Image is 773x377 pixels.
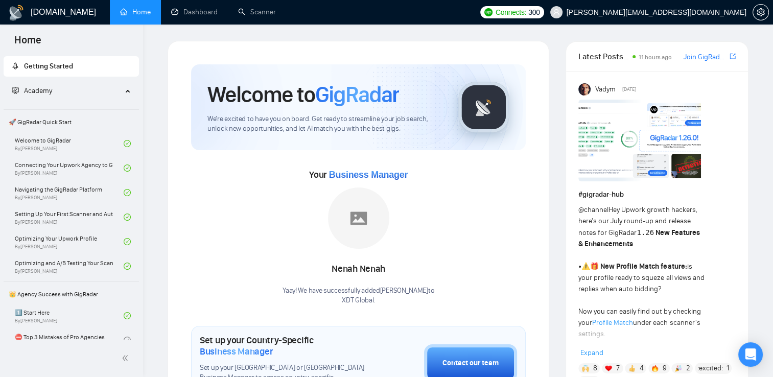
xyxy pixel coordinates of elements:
[663,363,667,373] span: 9
[12,87,19,94] span: fund-projection-screen
[124,189,131,196] span: check-circle
[171,8,218,16] a: dashboardDashboard
[15,304,124,327] a: 1️⃣ Start HereBy[PERSON_NAME]
[616,363,620,373] span: 7
[124,312,131,319] span: check-circle
[496,7,526,18] span: Connects:
[124,263,131,270] span: check-circle
[730,52,736,61] a: export
[124,214,131,221] span: check-circle
[553,9,560,16] span: user
[578,189,736,200] h1: # gigradar-hub
[329,170,408,180] span: Business Manager
[622,85,636,94] span: [DATE]
[200,346,273,357] span: Business Manager
[124,238,131,245] span: check-circle
[315,81,399,108] span: GigRadar
[578,205,608,214] span: @channel
[727,363,729,373] span: 1
[5,284,138,304] span: 👑 Agency Success with GigRadar
[686,363,690,373] span: 2
[12,62,19,69] span: rocket
[309,169,408,180] span: Your
[283,286,434,305] div: Yaay! We have successfully added [PERSON_NAME] to
[581,262,590,271] span: ⚠️
[753,8,769,16] a: setting
[580,348,603,357] span: Expand
[600,262,687,271] strong: New Profile Match feature:
[15,206,124,228] a: Setting Up Your First Scanner and Auto-BidderBy[PERSON_NAME]
[651,365,659,372] img: 🔥
[124,140,131,147] span: check-circle
[639,54,672,61] span: 11 hours ago
[15,230,124,253] a: Optimizing Your Upwork ProfileBy[PERSON_NAME]
[590,262,599,271] span: 🎁
[5,112,138,132] span: 🚀 GigRadar Quick Start
[8,5,25,21] img: logo
[683,52,728,63] a: Join GigRadar Slack Community
[442,358,499,369] div: Contact our team
[738,342,763,367] div: Open Intercom Messenger
[730,52,736,60] span: export
[605,365,612,372] img: ❤️
[122,353,132,363] span: double-left
[592,318,633,327] a: Profile Match
[15,255,124,277] a: Optimizing and A/B Testing Your Scanner for Better ResultsBy[PERSON_NAME]
[328,187,389,249] img: placeholder.png
[578,100,701,181] img: F09AC4U7ATU-image.png
[124,164,131,172] span: check-circle
[675,365,682,372] img: 🎉
[4,56,139,77] li: Getting Started
[120,8,151,16] a: homeHome
[283,296,434,305] p: XDT Global .
[578,83,591,96] img: Vadym
[582,365,589,372] img: 🙌
[124,337,131,344] span: check-circle
[200,335,373,357] h1: Set up your Country-Specific
[12,86,52,95] span: Academy
[458,82,509,133] img: gigradar-logo.png
[753,4,769,20] button: setting
[207,114,442,134] span: We're excited to have you on board. Get ready to streamline your job search, unlock new opportuni...
[484,8,493,16] img: upwork-logo.png
[637,228,654,237] code: 1.26
[640,363,644,373] span: 4
[15,181,124,204] a: Navigating the GigRadar PlatformBy[PERSON_NAME]
[207,81,399,108] h1: Welcome to
[697,363,723,374] span: :excited:
[24,62,73,70] span: Getting Started
[593,363,597,373] span: 8
[283,261,434,278] div: Nenah Nenah
[6,33,50,54] span: Home
[15,329,124,351] a: ⛔ Top 3 Mistakes of Pro Agencies
[628,365,636,372] img: 👍
[595,84,616,95] span: Vadym
[578,50,629,63] span: Latest Posts from the GigRadar Community
[24,86,52,95] span: Academy
[15,157,124,179] a: Connecting Your Upwork Agency to GigRadarBy[PERSON_NAME]
[15,132,124,155] a: Welcome to GigRadarBy[PERSON_NAME]
[528,7,540,18] span: 300
[753,8,768,16] span: setting
[238,8,276,16] a: searchScanner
